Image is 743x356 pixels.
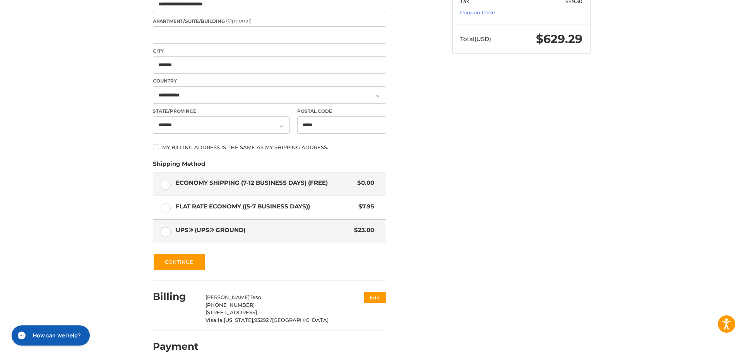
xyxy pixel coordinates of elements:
[153,253,205,271] button: Continue
[460,9,495,15] a: Coupon Code
[460,35,491,43] span: Total (USD)
[153,77,386,84] label: Country
[176,179,354,187] span: Economy Shipping (7-12 Business Days) (Free)
[224,317,254,323] span: [US_STATE],
[226,17,252,24] small: (Optional)
[355,202,375,211] span: $7.95
[679,335,743,356] iframe: Google Customer Reviews
[205,317,224,323] span: Visalia,
[254,317,272,323] span: 93292 /
[153,48,386,55] label: City
[8,323,92,348] iframe: Gorgias live chat messenger
[153,160,205,172] legend: Shipping Method
[364,292,386,303] button: Edit
[354,179,375,187] span: $0.00
[205,302,255,308] span: [PHONE_NUMBER]
[153,341,199,353] h2: Payment
[153,108,290,115] label: State/Province
[272,317,329,323] span: [GEOGRAPHIC_DATA]
[205,294,250,300] span: [PERSON_NAME]
[297,108,386,115] label: Postal Code
[205,309,257,315] span: [STREET_ADDRESS]
[176,202,355,211] span: Flat Rate Economy ((5-7 Business Days))
[153,291,198,303] h2: Billing
[351,226,375,235] span: $23.00
[250,294,261,300] span: Teso
[176,226,351,235] span: UPS® (UPS® Ground)
[536,32,582,46] span: $629.29
[153,17,386,25] label: Apartment/Suite/Building
[153,144,386,150] label: My billing address is the same as my shipping address.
